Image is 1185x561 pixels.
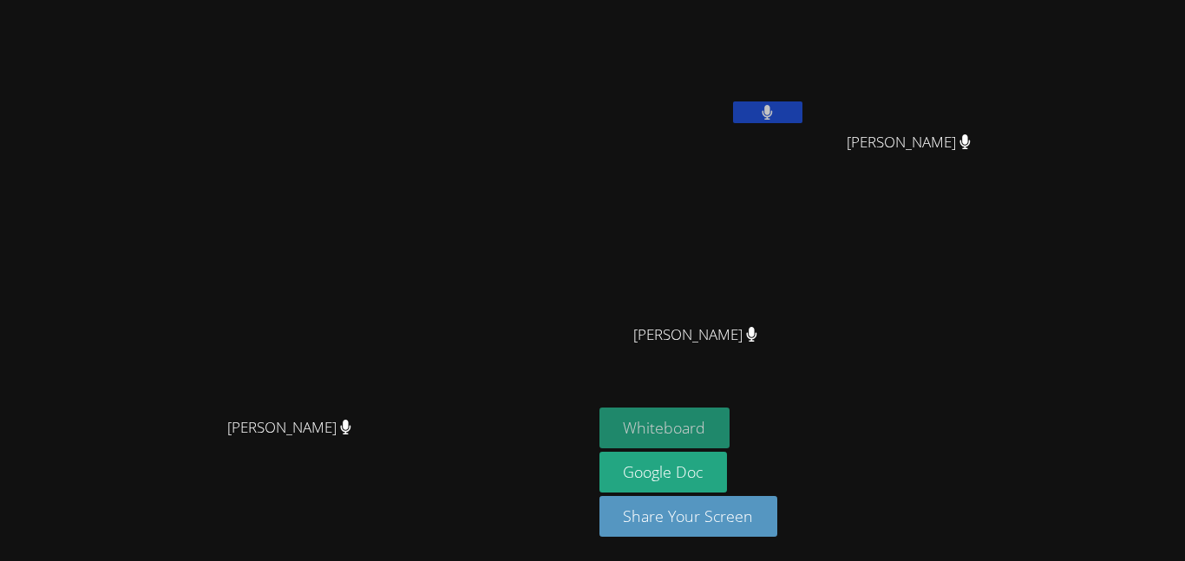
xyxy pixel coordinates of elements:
[599,408,730,448] button: Whiteboard
[227,415,351,440] span: [PERSON_NAME]
[633,323,757,348] span: [PERSON_NAME]
[599,496,778,537] button: Share Your Screen
[599,452,728,493] a: Google Doc
[847,130,971,155] span: [PERSON_NAME]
